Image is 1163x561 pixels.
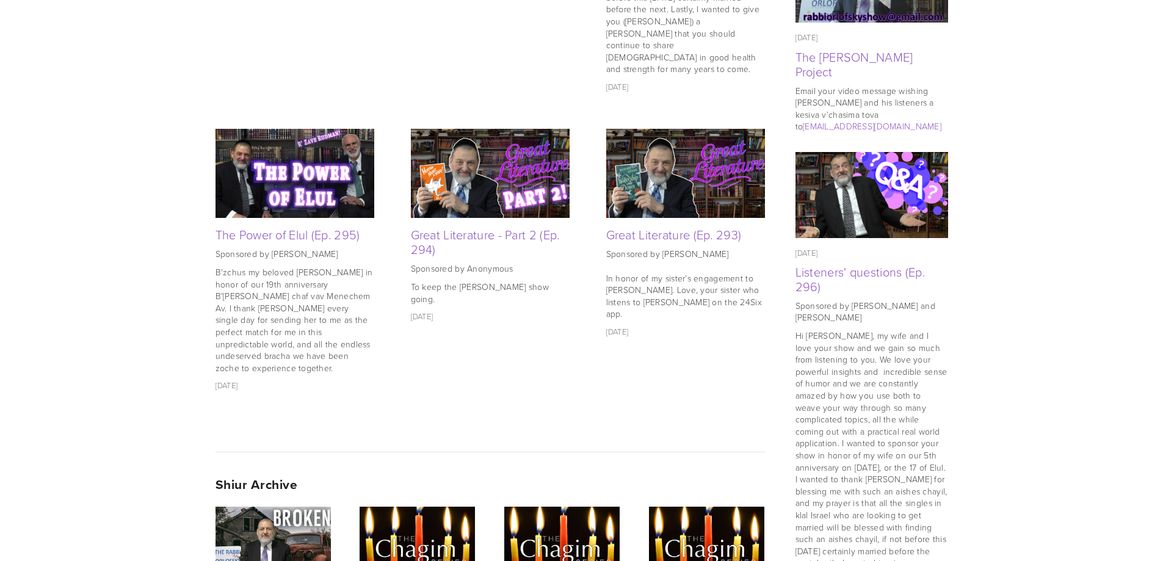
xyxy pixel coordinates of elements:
[216,266,374,374] p: B'zchus my beloved [PERSON_NAME] in honor of our 19th anniversary B'[PERSON_NAME] chaf vav Menech...
[795,32,818,43] time: [DATE]
[216,248,374,260] p: Sponsored by [PERSON_NAME]
[411,129,570,218] img: Great Literature - Part 2 (Ep. 294)
[795,48,913,80] a: The [PERSON_NAME] Project
[216,475,298,494] strong: Shiur Archive
[216,380,238,391] time: [DATE]
[795,152,948,238] a: Listeners' questions (Ep. 296)
[606,248,765,320] p: Sponsored by [PERSON_NAME] In honor of my sister’s engagement to [PERSON_NAME]. Love, your sister...
[795,247,818,258] time: [DATE]
[606,226,742,243] a: Great Literature (Ep. 293)
[795,263,926,295] a: Listeners' questions (Ep. 296)
[795,300,948,324] p: Sponsored by [PERSON_NAME] and [PERSON_NAME]
[216,129,374,218] img: The Power of Elul (Ep. 295)
[803,120,941,132] a: [EMAIL_ADDRESS][DOMAIN_NAME]
[606,129,765,218] img: Great Literature (Ep. 293)
[411,226,560,258] a: Great Literature - Part 2 (Ep. 294)
[795,144,948,246] img: Listeners' questions (Ep. 296)
[606,81,629,92] time: [DATE]
[411,311,433,322] time: [DATE]
[606,326,629,337] time: [DATE]
[216,226,360,243] a: The Power of Elul (Ep. 295)
[411,262,570,275] p: Sponsored by Anonymous
[795,85,948,132] p: Email your video message wishing [PERSON_NAME] and his listeners a kesiva v’chasima tova to
[411,281,570,305] p: To keep the [PERSON_NAME] show going.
